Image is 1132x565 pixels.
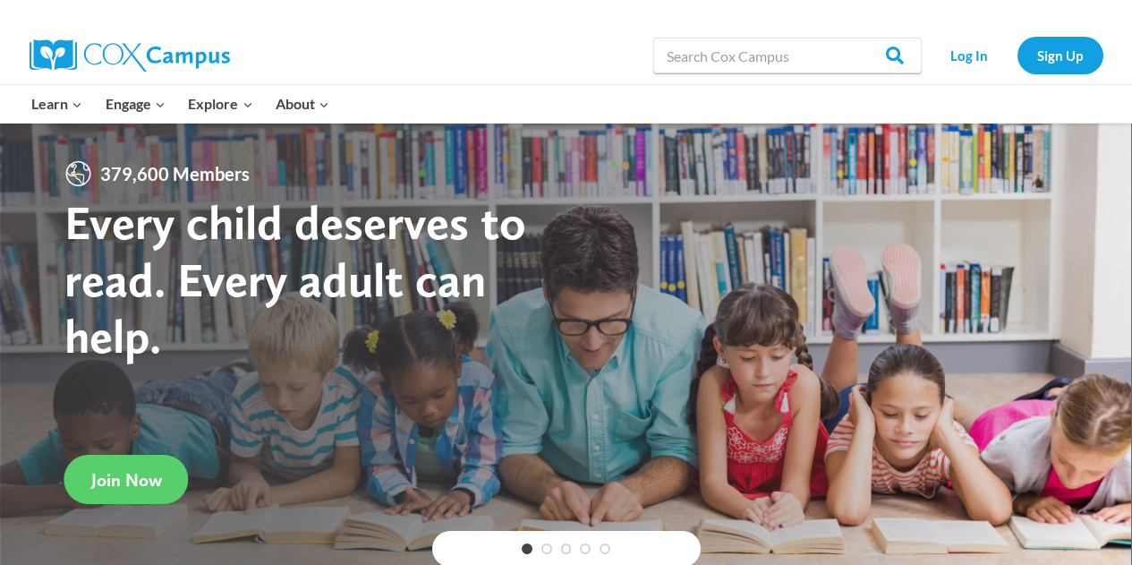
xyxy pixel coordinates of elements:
nav: Primary Navigation [21,85,341,123]
a: 5 [600,544,610,554]
a: Sign Up [1017,37,1103,73]
span: Engage [106,92,166,116]
a: 1 [522,544,532,554]
span: 379,600 Members [93,159,257,188]
span: About [276,92,329,116]
img: Cox Campus [30,39,230,72]
nav: Secondary Navigation [931,37,1103,73]
input: Search Cox Campus [653,38,922,73]
a: Join Now [64,455,189,504]
strong: Every child deserves to read. Every adult can help. [64,193,526,364]
span: Learn [31,92,82,116]
a: 4 [580,544,591,554]
span: Join Now [91,469,162,491]
a: 3 [561,544,572,554]
a: Log In [931,37,1009,73]
span: Explore [188,92,252,116]
a: 2 [541,544,552,554]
